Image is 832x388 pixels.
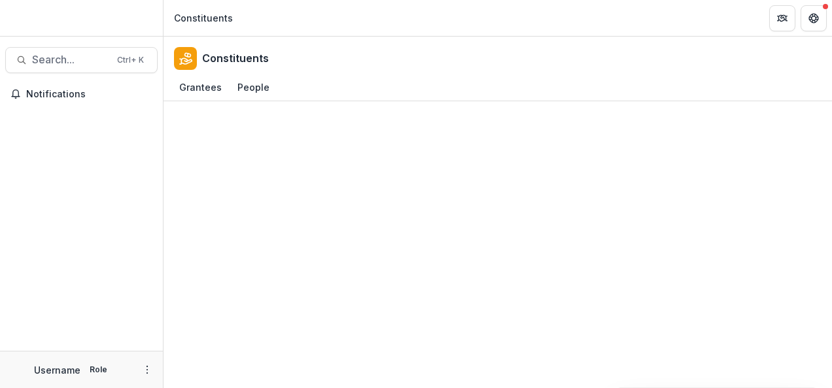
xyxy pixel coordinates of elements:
[801,5,827,31] button: Get Help
[174,75,227,101] a: Grantees
[114,53,147,67] div: Ctrl + K
[174,78,227,97] div: Grantees
[34,363,80,377] p: Username
[5,84,158,105] button: Notifications
[169,8,238,27] nav: breadcrumb
[232,75,275,101] a: People
[5,47,158,73] button: Search...
[202,52,269,65] h2: Constituents
[174,11,233,25] div: Constituents
[139,362,155,378] button: More
[32,54,109,66] span: Search...
[86,364,111,376] p: Role
[232,78,275,97] div: People
[769,5,795,31] button: Partners
[26,89,152,100] span: Notifications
